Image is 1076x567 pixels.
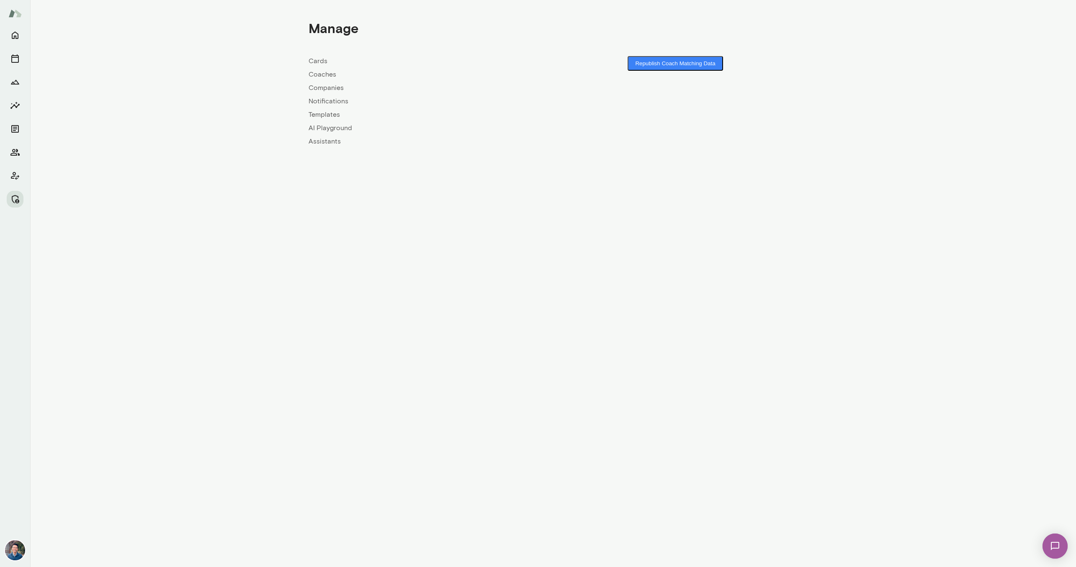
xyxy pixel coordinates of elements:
button: Client app [7,167,23,184]
button: Documents [7,121,23,137]
button: Members [7,144,23,161]
button: Sessions [7,50,23,67]
a: Templates [309,110,553,120]
button: Home [7,27,23,44]
a: Notifications [309,96,553,106]
a: AI Playground [309,123,553,133]
h4: Manage [309,20,358,36]
img: Mento [8,5,22,21]
button: Growth Plan [7,74,23,90]
img: Alex Yu [5,540,25,560]
a: Assistants [309,136,553,146]
button: Manage [7,191,23,208]
button: Insights [7,97,23,114]
a: Companies [309,83,553,93]
a: Coaches [309,69,553,80]
button: Republish Coach Matching Data [628,56,723,71]
a: Cards [309,56,553,66]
